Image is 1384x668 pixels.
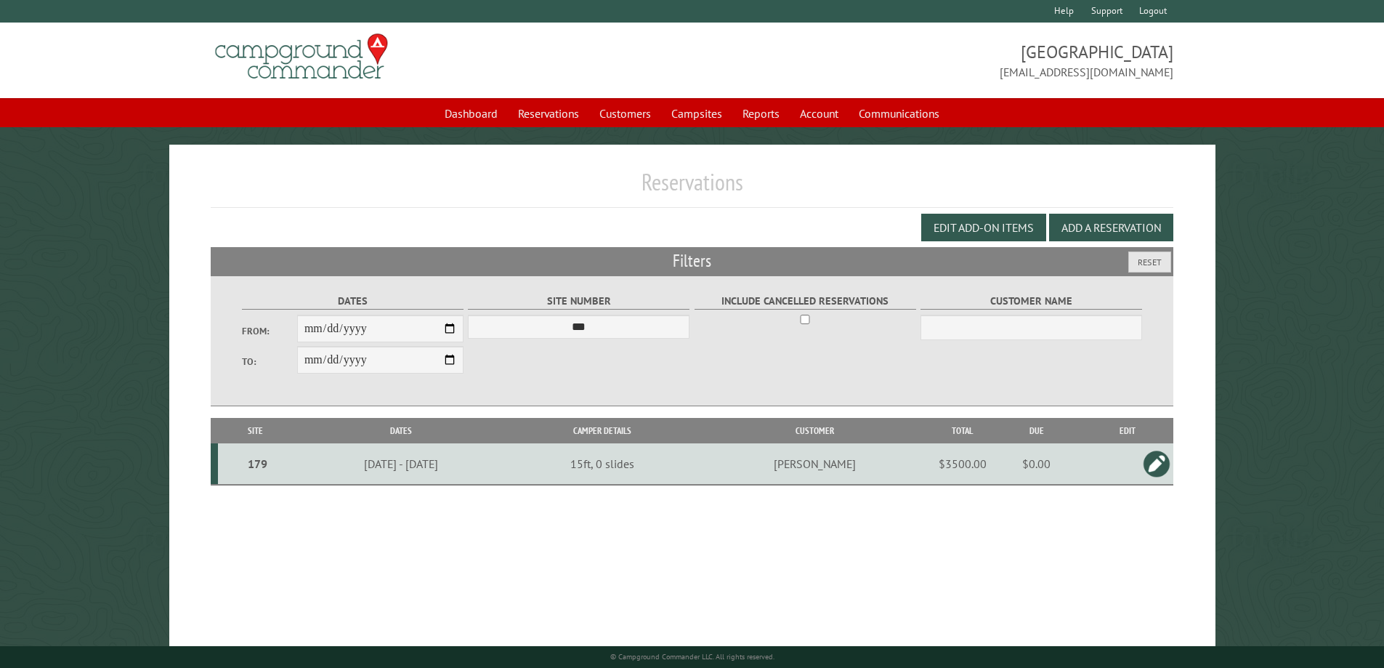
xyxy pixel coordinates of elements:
th: Due [992,418,1082,443]
label: Include Cancelled Reservations [695,293,916,310]
small: © Campground Commander LLC. All rights reserved. [610,652,774,661]
th: Total [934,418,992,443]
td: [PERSON_NAME] [696,443,933,485]
span: [GEOGRAPHIC_DATA] [EMAIL_ADDRESS][DOMAIN_NAME] [692,40,1174,81]
label: Dates [242,293,464,310]
h2: Filters [211,247,1174,275]
button: Reset [1128,251,1171,273]
a: Account [791,100,847,127]
label: Customer Name [920,293,1142,310]
th: Customer [696,418,933,443]
a: Campsites [663,100,731,127]
a: Reports [734,100,788,127]
a: Dashboard [436,100,506,127]
th: Dates [294,418,509,443]
th: Site [218,418,294,443]
td: $0.00 [992,443,1082,485]
a: Communications [850,100,948,127]
img: Campground Commander [211,28,392,85]
button: Edit Add-on Items [921,214,1046,241]
h1: Reservations [211,168,1174,208]
label: Site Number [468,293,689,310]
a: Reservations [509,100,588,127]
label: To: [242,355,297,369]
th: Camper Details [509,418,696,443]
td: 15ft, 0 slides [509,443,696,485]
a: Customers [591,100,660,127]
div: [DATE] - [DATE] [296,456,506,471]
button: Add a Reservation [1049,214,1173,241]
th: Edit [1082,418,1174,443]
div: 179 [224,456,291,471]
label: From: [242,324,297,338]
td: $3500.00 [934,443,992,485]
